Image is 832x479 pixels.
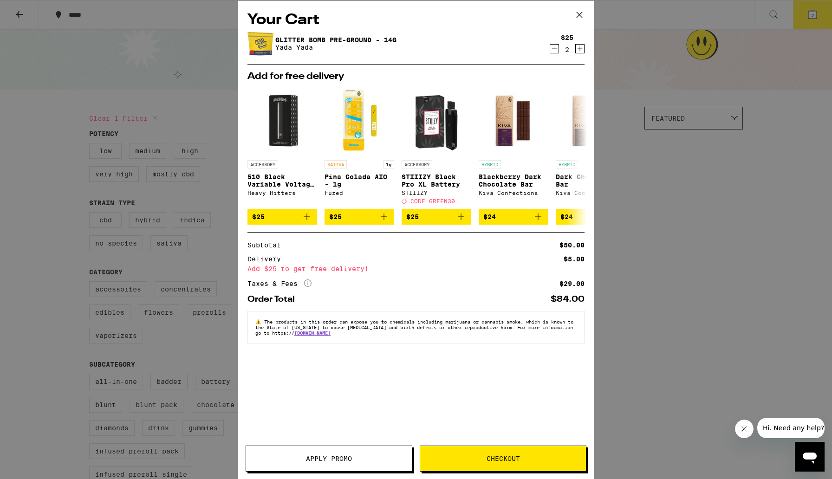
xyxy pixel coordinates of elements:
[564,256,585,262] div: $5.00
[420,446,586,472] button: Checkout
[556,190,625,196] div: Kiva Confections
[556,86,625,209] a: Open page for Dark Chocolate Bar from Kiva Confections
[556,173,625,188] p: Dark Chocolate Bar
[561,46,573,53] div: 2
[479,190,548,196] div: Kiva Confections
[255,319,573,336] span: The products in this order can expose you to chemicals including marijuana or cannabis smoke, whi...
[479,86,548,209] a: Open page for Blackberry Dark Chocolate Bar from Kiva Confections
[247,265,585,272] div: Add $25 to get free delivery!
[556,86,625,155] img: Kiva Confections - Dark Chocolate Bar
[556,209,625,225] button: Add to bag
[247,295,301,304] div: Order Total
[402,190,471,196] div: STIIIZY
[306,455,352,462] span: Apply Promo
[402,209,471,225] button: Add to bag
[575,44,585,53] button: Increment
[402,160,432,168] p: ACCESSORY
[247,86,317,155] img: Heavy Hitters - 510 Black Variable Voltage Battery & Charger
[561,34,573,41] div: $25
[550,44,559,53] button: Decrement
[735,420,754,438] iframe: Close message
[410,198,455,204] span: CODE GREEN30
[247,31,273,57] img: Glitter Bomb Pre-Ground - 14g
[275,36,396,44] a: Glitter Bomb Pre-Ground - 14g
[325,209,394,225] button: Add to bag
[479,209,548,225] button: Add to bag
[402,173,471,188] p: STIIIZY Black Pro XL Battery
[252,213,265,220] span: $25
[325,86,394,209] a: Open page for Pina Colada AIO - 1g from Fuzed
[329,213,342,220] span: $25
[247,72,585,81] h2: Add for free delivery
[757,418,825,438] iframe: Message from company
[255,319,264,324] span: ⚠️
[559,280,585,287] div: $29.00
[247,209,317,225] button: Add to bag
[325,86,394,155] img: Fuzed - Pina Colada AIO - 1g
[247,190,317,196] div: Heavy Hitters
[551,295,585,304] div: $84.00
[247,173,317,188] p: 510 Black Variable Voltage Battery & Charger
[246,446,412,472] button: Apply Promo
[483,213,496,220] span: $24
[479,173,548,188] p: Blackberry Dark Chocolate Bar
[325,160,347,168] p: SATIVA
[325,173,394,188] p: Pina Colada AIO - 1g
[479,86,548,155] img: Kiva Confections - Blackberry Dark Chocolate Bar
[402,86,471,155] img: STIIIZY - STIIIZY Black Pro XL Battery
[402,86,471,209] a: Open page for STIIIZY Black Pro XL Battery from STIIIZY
[247,279,312,288] div: Taxes & Fees
[559,242,585,248] div: $50.00
[275,44,396,51] p: Yada Yada
[247,10,585,31] h2: Your Cart
[383,160,394,168] p: 1g
[479,160,501,168] p: HYBRID
[560,213,573,220] span: $24
[556,160,578,168] p: HYBRID
[247,86,317,209] a: Open page for 510 Black Variable Voltage Battery & Charger from Heavy Hitters
[294,330,331,336] a: [DOMAIN_NAME]
[406,213,419,220] span: $25
[487,455,520,462] span: Checkout
[325,190,394,196] div: Fuzed
[247,256,287,262] div: Delivery
[247,242,287,248] div: Subtotal
[795,442,825,472] iframe: Button to launch messaging window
